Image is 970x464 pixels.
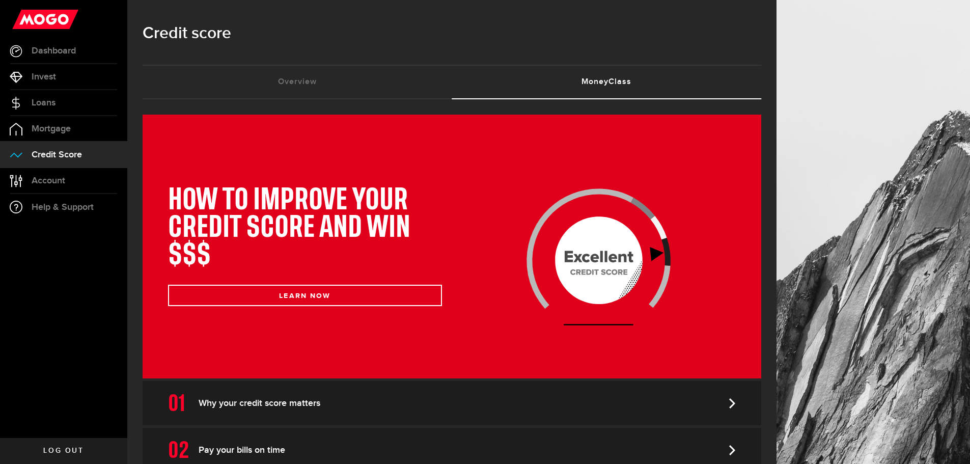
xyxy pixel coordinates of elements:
span: Log out [43,447,84,454]
h1: HOW TO IMPROVE YOUR CREDIT SCORE AND WIN $$$ [168,187,442,269]
button: Open LiveChat chat widget [8,4,39,35]
a: Overview [143,66,452,98]
span: Dashboard [32,46,76,56]
span: Credit Score [32,150,82,159]
a: Why your credit score matters [143,381,761,425]
span: Account [32,176,65,185]
span: Invest [32,72,56,81]
span: Mortgage [32,124,71,133]
ul: Tabs Navigation [143,65,761,99]
button: LEARN NOW [168,285,442,306]
span: Help & Support [32,203,94,212]
a: MoneyClass [452,66,762,98]
span: Loans [32,98,56,107]
h1: Credit score [143,20,761,47]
